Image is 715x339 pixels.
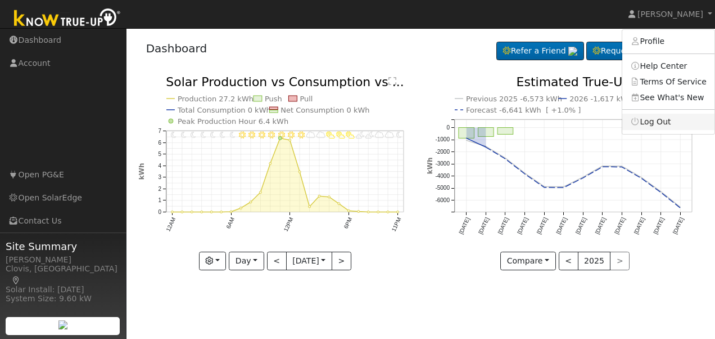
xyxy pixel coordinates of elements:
a: Terms Of Service [622,74,714,90]
text: Total Consumption 0 kWh [177,106,271,114]
i: 1PM - MostlyClear [297,132,304,139]
i: 9PM - MostlyCloudy [375,132,384,139]
button: < [559,252,578,271]
text: [DATE] [477,216,490,235]
div: Solar Install: [DATE] [6,284,120,296]
circle: onclick="" [298,171,301,173]
a: Refer a Friend [496,42,584,61]
text: [DATE] [633,216,646,235]
circle: onclick="" [288,139,291,141]
text: [DATE] [594,216,607,235]
text: 0 [158,209,161,215]
div: System Size: 9.60 kW [6,293,120,305]
button: [DATE] [286,252,332,271]
text: [DATE] [536,216,549,235]
span: Site Summary [6,239,120,254]
text: 3 [158,174,161,180]
circle: onclick="" [504,158,506,160]
text: 7 [158,128,161,134]
button: Day [229,252,264,271]
circle: onclick="" [230,211,232,213]
circle: onclick="" [582,177,585,179]
circle: onclick="" [180,211,183,213]
circle: onclick="" [387,211,389,213]
circle: onclick="" [601,166,604,168]
text: 11PM [390,217,402,233]
text: Solar Production vs Consumption vs ... [166,75,404,89]
button: Compare [500,252,556,271]
i: 4PM - PartlyCloudy [326,132,335,139]
i: 4AM - Clear [210,132,216,139]
i: 11PM - MostlyClear [396,132,402,139]
circle: onclick="" [396,211,399,213]
circle: onclick="" [250,201,252,203]
circle: onclick="" [210,211,212,213]
a: Log Out [622,114,714,130]
circle: onclick="" [377,211,379,213]
i: 7AM - MostlyClear [239,132,246,139]
circle: onclick="" [259,191,261,194]
text: Previous 2025 -6,573 kWh [466,95,562,103]
text: 6AM [225,217,236,230]
rect: onclick="" [459,128,474,139]
a: Map [11,276,21,285]
circle: onclick="" [220,211,222,213]
circle: onclick="" [680,206,682,208]
i: 5PM - PartlyCloudy [336,132,345,139]
i: 5AM - Clear [220,132,225,139]
text: -4000 [435,173,450,179]
text: 12AM [165,217,177,233]
text: Estimated True-Up [517,75,631,89]
circle: onclick="" [640,176,642,179]
text: [DATE] [574,216,587,235]
text: [DATE] [516,216,529,235]
text: -5000 [435,185,450,191]
text: 4 [158,163,161,169]
button: < [267,252,287,271]
text: -1000 [435,136,450,142]
circle: onclick="" [191,211,193,213]
rect: onclick="" [478,128,494,137]
i: 11AM - Clear [278,132,285,139]
circle: onclick="" [318,195,320,198]
i: 7PM - PartlyCloudy [355,132,364,139]
circle: onclick="" [269,163,271,165]
circle: onclick="" [308,206,310,208]
circle: onclick="" [524,173,526,175]
a: Profile [622,34,714,50]
text: -2000 [435,149,450,155]
circle: onclick="" [171,211,173,213]
text: -6000 [435,197,450,203]
text: 12PM [282,217,294,233]
i: 3PM - Cloudy [316,132,325,139]
i: 2AM - Clear [191,132,196,139]
circle: onclick="" [543,186,545,188]
text: 1 [158,197,161,203]
circle: onclick="" [485,145,487,148]
circle: onclick="" [680,207,682,209]
a: Help Center [622,58,714,74]
div: Clovis, [GEOGRAPHIC_DATA] [6,263,120,287]
text: [DATE] [497,216,510,235]
text: Net Consumption 0 kWh [280,106,369,114]
a: See What's New [622,90,714,105]
text: [DATE] [613,216,626,235]
text: Forecast -6,641 kWh [ +1.0% ] [466,106,581,114]
circle: onclick="" [621,166,623,168]
text: [DATE] [653,216,666,235]
circle: onclick="" [660,191,662,194]
button: > [332,252,351,271]
circle: onclick="" [357,211,360,213]
img: retrieve [58,320,67,329]
circle: onclick="" [485,146,487,149]
text: [DATE] [458,216,470,235]
img: retrieve [568,47,577,56]
text: Peak Production Hour 6.4 kWh [178,117,288,126]
text: kWh [138,163,146,180]
text: Pull [300,95,313,103]
div: [PERSON_NAME] [6,254,120,266]
i: 6AM - Clear [230,132,236,139]
circle: onclick="" [621,165,623,167]
circle: onclick="" [640,177,642,180]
